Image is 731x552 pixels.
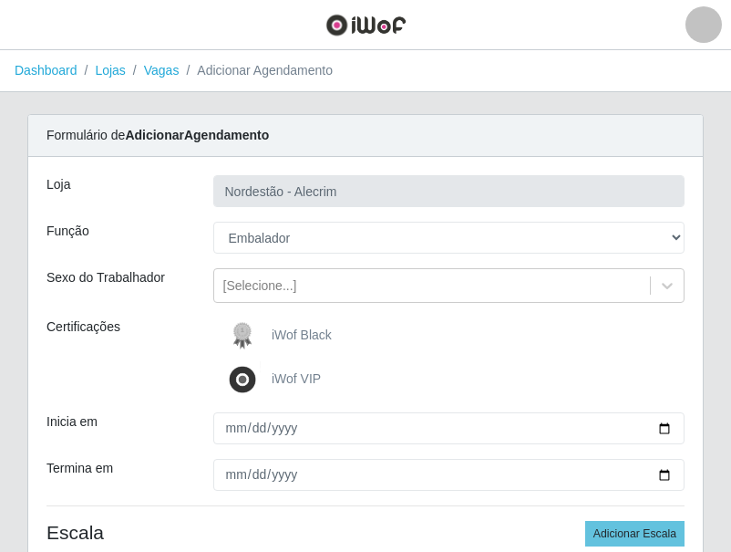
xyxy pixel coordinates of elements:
input: 00/00/0000 [213,459,685,491]
img: CoreUI Logo [325,14,407,36]
label: Termina em [46,459,113,478]
li: Adicionar Agendamento [179,61,333,80]
label: Inicia em [46,412,98,432]
a: Dashboard [15,63,77,78]
div: Formulário de [28,115,703,157]
input: 00/00/0000 [213,412,685,444]
img: iWof Black [224,318,268,354]
a: Vagas [144,63,180,78]
h4: Escala [46,521,685,544]
label: Certificações [46,318,120,337]
div: [Selecione...] [223,276,297,296]
img: iWof VIP [224,361,268,398]
strong: Adicionar Agendamento [125,128,269,142]
label: Loja [46,175,70,194]
label: Sexo do Trabalhador [46,268,165,287]
a: Lojas [95,63,125,78]
label: Função [46,222,89,241]
span: iWof Black [272,328,332,342]
button: Adicionar Escala [585,521,685,547]
span: iWof VIP [272,371,321,386]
